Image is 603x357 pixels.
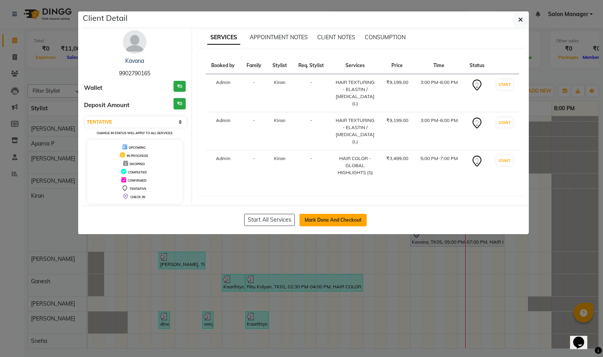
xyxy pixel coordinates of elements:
[130,187,146,191] span: TENTATIVE
[130,195,145,199] span: CHECK-IN
[414,57,464,74] th: Time
[334,79,375,107] div: HAIR TEXTURING - ELASTIN / [MEDICAL_DATA] (L)
[241,112,267,150] td: -
[206,57,241,74] th: Booked by
[385,79,409,86] div: ₹9,199.00
[206,112,241,150] td: Admin
[84,101,130,110] span: Deposit Amount
[292,150,330,181] td: -
[128,178,146,182] span: CONFIRMED
[334,155,375,176] div: HAIR COLOR - GLOBAL HIGHLIGHTS (S)
[292,112,330,150] td: -
[464,57,490,74] th: Status
[250,34,308,41] span: APPOINTMENT NOTES
[206,150,241,181] td: Admin
[241,74,267,112] td: -
[274,155,285,161] span: Kiran
[274,79,285,85] span: Kiran
[317,34,355,41] span: CLIENT NOTES
[365,34,406,41] span: CONSUMPTION
[207,31,240,45] span: SERVICES
[497,80,513,89] button: START
[414,74,464,112] td: 3:00 PM-6:00 PM
[241,57,267,74] th: Family
[244,214,295,226] button: Start All Services
[497,118,513,127] button: START
[127,154,148,158] span: IN PROGRESS
[274,117,285,123] span: Kiran
[119,70,150,77] span: 9902790165
[123,30,146,54] img: avatar
[385,117,409,124] div: ₹9,199.00
[125,57,144,64] a: Kavana
[292,74,330,112] td: -
[128,170,147,174] span: COMPLETED
[130,162,145,166] span: DROPPED
[334,117,375,145] div: HAIR TEXTURING - ELASTIN / [MEDICAL_DATA] (L)
[84,84,102,93] span: Wallet
[497,156,513,166] button: START
[83,12,128,24] h5: Client Detail
[414,112,464,150] td: 3:00 PM-6:00 PM
[330,57,380,74] th: Services
[300,214,367,226] button: Mark Done And Checkout
[385,155,409,162] div: ₹3,499.00
[570,326,595,349] iframe: chat widget
[414,150,464,181] td: 5:00 PM-7:00 PM
[97,131,173,135] small: Change in status will apply to all services.
[174,98,186,109] h3: ₹0
[241,150,267,181] td: -
[206,74,241,112] td: Admin
[380,57,414,74] th: Price
[292,57,330,74] th: Req. Stylist
[129,146,146,149] span: UPCOMING
[174,81,186,92] h3: ₹0
[267,57,292,74] th: Stylist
